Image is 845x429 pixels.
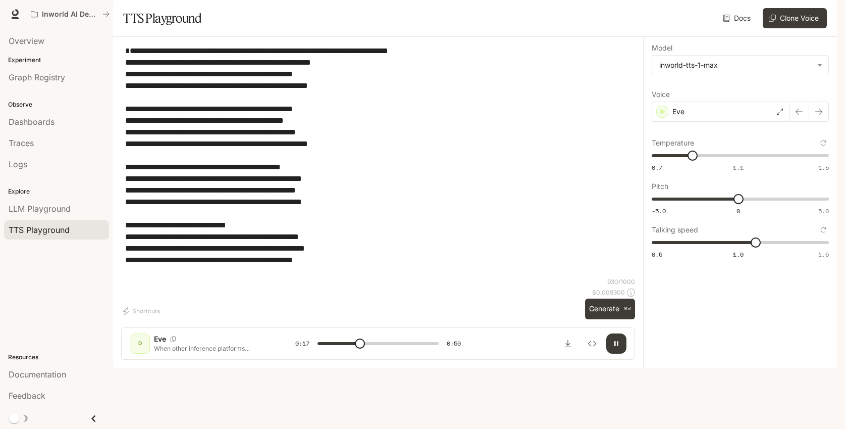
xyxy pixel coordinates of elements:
span: 1.1 [733,163,744,172]
p: 930 / 1000 [607,277,635,286]
button: Download audio [558,333,578,354]
p: Voice [652,91,670,98]
h1: TTS Playground [123,8,201,28]
p: Pitch [652,183,668,190]
div: inworld-tts-1-max [659,60,812,70]
p: Inworld AI Demos [42,10,98,19]
span: 1.5 [818,250,829,259]
p: ⌘⏎ [623,306,631,312]
p: Eve [154,334,166,344]
button: Reset to default [818,137,829,149]
p: $ 0.009300 [592,288,625,297]
button: Shortcuts [121,303,164,319]
span: 1.0 [733,250,744,259]
span: 0:17 [295,339,309,349]
span: -5.0 [652,207,666,215]
p: Eve [672,107,684,117]
div: inworld-tts-1-max [652,56,828,75]
button: Inspect [582,333,602,354]
span: 5.0 [818,207,829,215]
button: All workspaces [26,4,114,24]
span: 0 [736,207,740,215]
button: Clone Voice [763,8,827,28]
p: Talking speed [652,226,698,233]
p: Model [652,44,672,52]
button: Reset to default [818,224,829,235]
button: Generate⌘⏎ [585,299,635,319]
span: 0.7 [652,163,662,172]
p: When other inference platforms benchmark themselves, we are what they measure against The standar... [154,344,271,353]
span: 0:50 [447,339,461,349]
button: Copy Voice ID [166,336,180,342]
p: Temperature [652,139,694,147]
div: D [132,336,148,352]
a: Docs [721,8,755,28]
span: 0.5 [652,250,662,259]
span: 1.5 [818,163,829,172]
